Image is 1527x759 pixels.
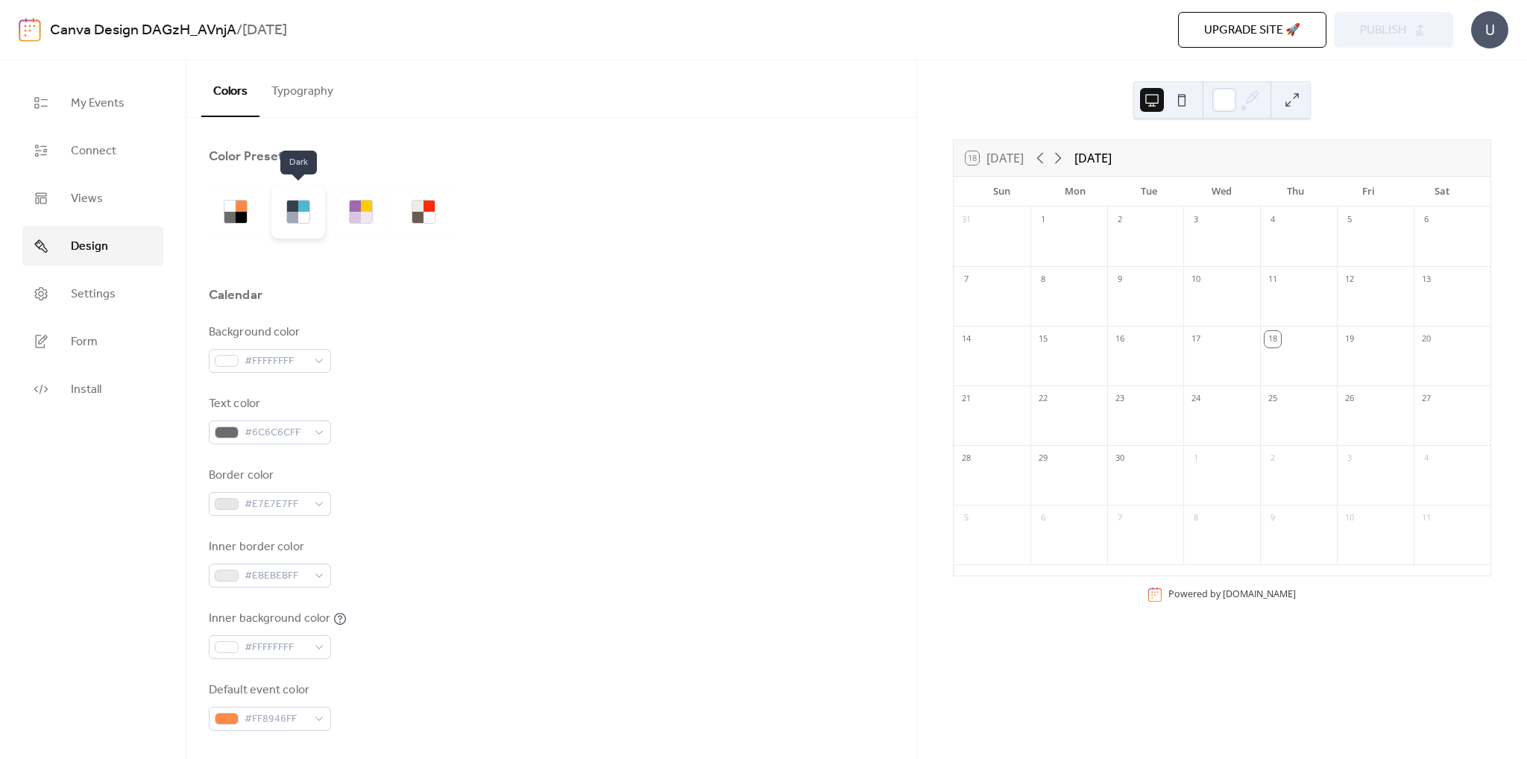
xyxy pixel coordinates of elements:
span: My Events [71,95,125,113]
div: 18 [1265,331,1281,347]
div: 20 [1418,331,1435,347]
span: #FFFFFFFF [245,639,307,657]
div: 31 [958,212,975,228]
div: Color Presets [209,148,290,166]
span: #6C6C6CFF [245,424,307,442]
div: 4 [1418,450,1435,467]
div: 8 [1188,510,1204,526]
div: 26 [1341,391,1358,407]
div: 14 [958,331,975,347]
button: Colors [201,60,259,117]
div: 13 [1418,271,1435,288]
div: Tue [1112,177,1185,207]
div: Text color [209,395,328,413]
div: 12 [1341,271,1358,288]
div: 19 [1341,331,1358,347]
div: 25 [1265,391,1281,407]
div: 11 [1418,510,1435,526]
div: 3 [1188,212,1204,228]
span: #FF8946FF [245,711,307,728]
div: 10 [1188,271,1204,288]
div: 21 [958,391,975,407]
div: 24 [1188,391,1204,407]
div: 4 [1265,212,1281,228]
button: Typography [259,60,345,116]
span: Form [71,333,98,351]
a: [DOMAIN_NAME] [1223,588,1296,600]
span: Settings [71,286,116,303]
div: 17 [1188,331,1204,347]
div: 2 [1265,450,1281,467]
span: Design [71,238,108,256]
div: 28 [958,450,975,467]
div: 11 [1265,271,1281,288]
a: My Events [22,83,163,123]
span: #E7E7E7FF [245,496,307,514]
span: Connect [71,142,116,160]
div: Sat [1405,177,1479,207]
div: Inner border color [209,538,328,556]
div: 7 [1112,510,1128,526]
div: 5 [1341,212,1358,228]
img: logo [19,18,41,42]
div: 7 [958,271,975,288]
div: 16 [1112,331,1128,347]
a: Connect [22,130,163,171]
div: Background color [209,324,328,341]
div: 10 [1341,510,1358,526]
div: Powered by [1168,588,1296,600]
div: 3 [1341,450,1358,467]
div: 30 [1112,450,1128,467]
a: Form [22,321,163,362]
div: 9 [1265,510,1281,526]
div: Border color [209,467,328,485]
button: Upgrade site 🚀 [1178,12,1326,48]
a: Design [22,226,163,266]
div: [DATE] [1074,149,1112,167]
div: Sun [966,177,1039,207]
div: Thu [1259,177,1332,207]
div: 27 [1418,391,1435,407]
div: 6 [1035,510,1051,526]
div: 29 [1035,450,1051,467]
div: 15 [1035,331,1051,347]
div: 5 [958,510,975,526]
a: Install [22,369,163,409]
span: #EBEBEBFF [245,567,307,585]
div: 23 [1112,391,1128,407]
div: 1 [1188,450,1204,467]
span: Dark [280,151,317,174]
div: 1 [1035,212,1051,228]
a: Views [22,178,163,218]
span: Upgrade site 🚀 [1204,22,1300,40]
span: #FFFFFFFF [245,353,307,371]
b: [DATE] [242,16,287,45]
b: / [236,16,242,45]
span: Views [71,190,103,208]
div: 6 [1418,212,1435,228]
a: Settings [22,274,163,314]
div: Wed [1186,177,1259,207]
div: Default event color [209,681,328,699]
div: Fri [1332,177,1405,207]
div: Calendar [209,286,262,304]
div: Inner background color [209,610,330,628]
div: Mon [1039,177,1112,207]
div: U [1471,11,1508,48]
span: Install [71,381,101,399]
a: Canva Design DAGzH_AVnjA [50,16,236,45]
div: 8 [1035,271,1051,288]
div: 9 [1112,271,1128,288]
div: 22 [1035,391,1051,407]
div: 2 [1112,212,1128,228]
